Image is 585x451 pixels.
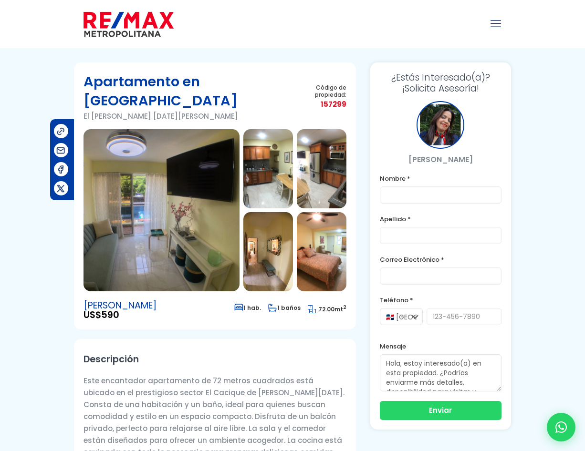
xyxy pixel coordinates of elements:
span: 590 [101,308,119,321]
span: [PERSON_NAME] [84,301,157,310]
img: Apartamento en El Cacique [243,212,293,291]
span: Código de propiedad: [297,84,346,98]
img: Compartir [56,184,66,194]
textarea: Hola, estoy interesado(a) en esta propiedad. ¿Podrías enviarme más detalles, disponibilidad para ... [380,354,501,391]
span: mt [308,305,346,313]
img: Apartamento en El Cacique [297,212,346,291]
img: Compartir [56,145,66,155]
label: Nombre * [380,173,501,184]
h2: Descripción [84,348,346,370]
span: 1 baños [268,304,301,312]
h1: Apartamento en [GEOGRAPHIC_DATA] [84,72,297,110]
img: Apartamento en El Cacique [297,129,346,208]
h3: ¡Solicita Asesoría! [380,72,501,94]
p: [PERSON_NAME] [380,154,501,165]
img: Apartamento en El Cacique [84,129,240,291]
label: Apellido * [380,213,501,225]
span: US$ [84,310,157,320]
input: 123-456-7890 [427,308,501,325]
button: Enviar [380,401,501,420]
img: Compartir [56,164,66,174]
label: Mensaje [380,340,501,352]
label: Correo Electrónico * [380,254,501,266]
span: ¿Estás Interesado(a)? [380,72,501,83]
img: Apartamento en El Cacique [243,129,293,208]
div: Yaneris Fajardo [417,101,464,149]
span: 1 hab. [234,304,261,312]
img: Compartir [56,126,66,136]
label: Teléfono * [380,294,501,306]
p: El [PERSON_NAME] [DATE][PERSON_NAME] [84,110,297,122]
a: mobile menu [488,16,504,32]
span: 157299 [297,98,346,110]
sup: 2 [343,304,346,311]
span: 72.00 [318,305,334,313]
